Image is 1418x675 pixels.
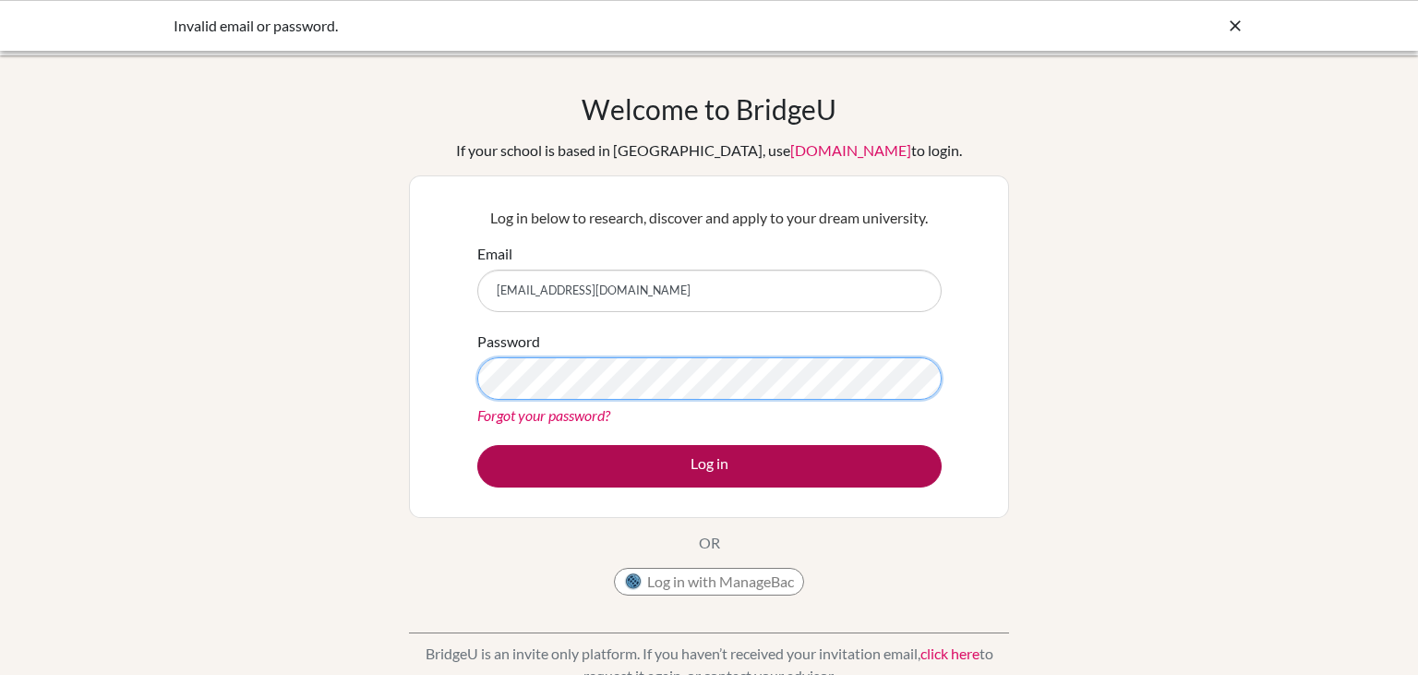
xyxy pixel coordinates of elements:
[477,445,942,488] button: Log in
[477,331,540,353] label: Password
[477,207,942,229] p: Log in below to research, discover and apply to your dream university.
[456,139,962,162] div: If your school is based in [GEOGRAPHIC_DATA], use to login.
[477,406,610,424] a: Forgot your password?
[582,92,836,126] h1: Welcome to BridgeU
[699,532,720,554] p: OR
[614,568,804,596] button: Log in with ManageBac
[790,141,911,159] a: [DOMAIN_NAME]
[477,243,512,265] label: Email
[920,645,979,662] a: click here
[174,15,967,37] div: Invalid email or password.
